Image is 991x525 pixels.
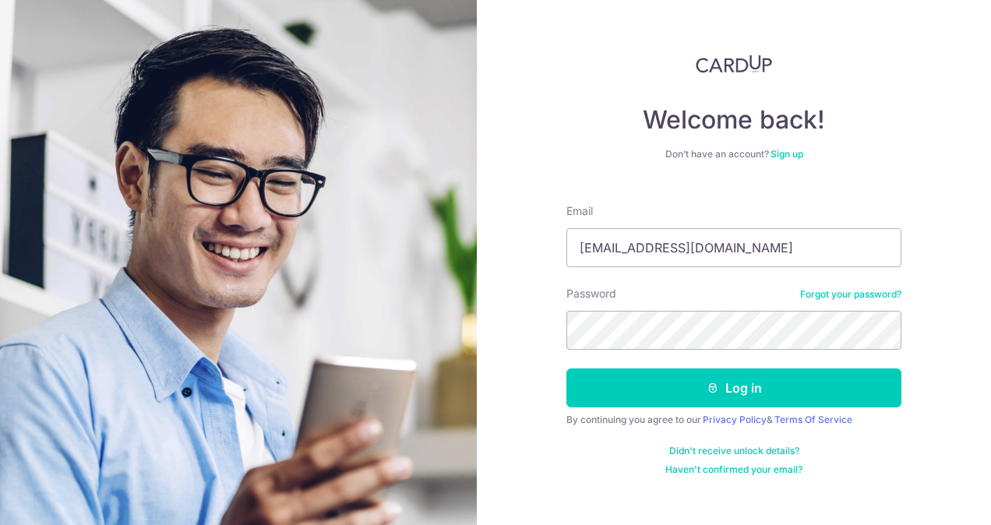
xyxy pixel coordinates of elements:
[669,445,799,457] a: Didn't receive unlock details?
[566,228,901,267] input: Enter your Email
[800,288,901,301] a: Forgot your password?
[566,286,616,301] label: Password
[566,148,901,160] div: Don’t have an account?
[566,368,901,407] button: Log in
[703,414,767,425] a: Privacy Policy
[566,414,901,426] div: By continuing you agree to our &
[566,203,593,219] label: Email
[566,104,901,136] h4: Welcome back!
[696,55,772,73] img: CardUp Logo
[771,148,803,160] a: Sign up
[774,414,852,425] a: Terms Of Service
[665,463,802,476] a: Haven't confirmed your email?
